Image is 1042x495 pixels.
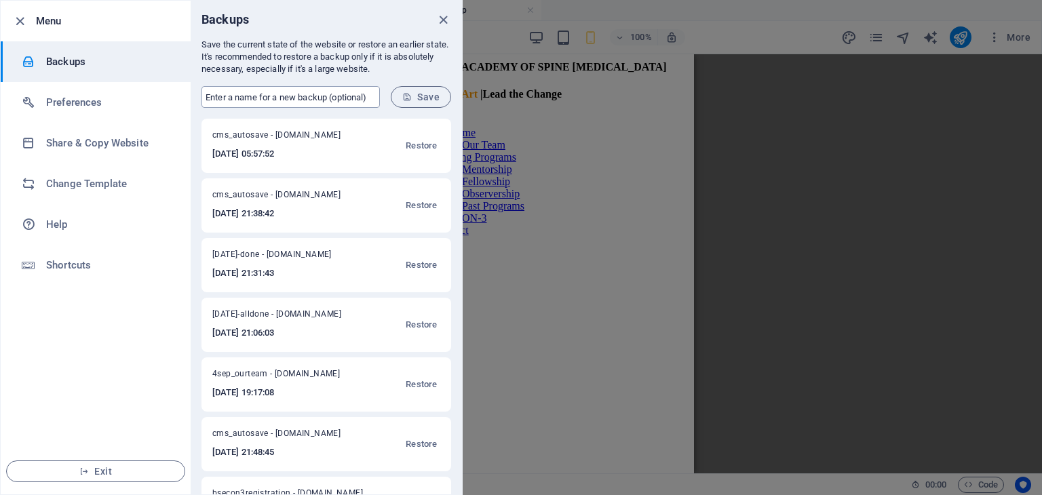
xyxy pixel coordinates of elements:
[406,436,437,452] span: Restore
[212,325,358,341] h6: [DATE] 21:06:03
[406,257,437,273] span: Restore
[212,309,358,325] span: [DATE]-alldone - [DOMAIN_NAME]
[201,86,380,108] input: Enter a name for a new backup (optional)
[402,130,440,162] button: Restore
[46,135,172,151] h6: Share & Copy Website
[212,384,358,401] h6: [DATE] 19:17:08
[46,257,172,273] h6: Shortcuts
[46,216,172,233] h6: Help
[1,204,191,245] a: Help
[18,466,174,477] span: Exit
[201,12,249,28] h6: Backups
[212,130,358,146] span: cms_autosave - [DOMAIN_NAME]
[406,317,437,333] span: Restore
[212,428,358,444] span: cms_autosave - [DOMAIN_NAME]
[212,368,358,384] span: 4sep_ourteam - [DOMAIN_NAME]
[402,309,440,341] button: Restore
[212,205,358,222] h6: [DATE] 21:38:42
[46,54,172,70] h6: Backups
[212,265,353,281] h6: [DATE] 21:31:43
[402,368,440,401] button: Restore
[212,146,358,162] h6: [DATE] 05:57:52
[435,12,451,28] button: close
[46,94,172,111] h6: Preferences
[212,249,353,265] span: [DATE]-done - [DOMAIN_NAME]
[406,138,437,154] span: Restore
[46,176,172,192] h6: Change Template
[402,189,440,222] button: Restore
[6,460,185,482] button: Exit
[391,86,451,108] button: Save
[406,376,437,393] span: Restore
[212,444,358,460] h6: [DATE] 21:48:45
[402,92,440,102] span: Save
[36,13,180,29] h6: Menu
[201,39,451,75] p: Save the current state of the website or restore an earlier state. It's recommended to restore a ...
[406,197,437,214] span: Restore
[212,189,358,205] span: cms_autosave - [DOMAIN_NAME]
[402,249,440,281] button: Restore
[402,428,440,460] button: Restore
